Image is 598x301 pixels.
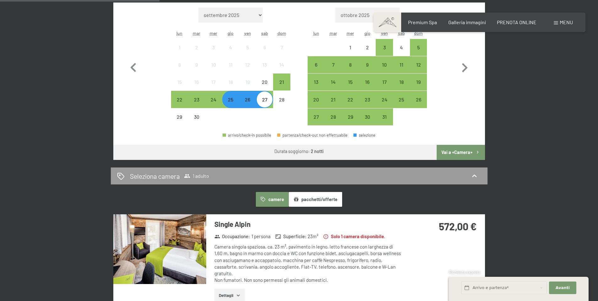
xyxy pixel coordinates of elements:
div: arrivo/check-in non effettuabile [171,56,188,73]
div: arrivo/check-in possibile [308,91,325,108]
div: arrivo/check-in possibile [410,56,427,73]
b: 2 notti [311,149,324,154]
div: arrivo/check-in possibile [376,108,393,125]
div: 16 [359,79,375,95]
div: arrivo/check-in non effettuabile [222,39,239,56]
div: arrivo/check-in possibile [359,108,376,125]
abbr: sabato [261,30,268,36]
div: 4 [394,45,409,61]
div: arrivo/check-in non effettuabile [188,108,205,125]
abbr: mercoledì [347,30,354,36]
div: Mon Oct 06 2025 [308,56,325,73]
div: arrivo/check-in possibile [342,74,359,90]
span: 1 persona [251,233,271,240]
div: 1 [172,45,187,61]
span: Richiesta express [449,270,480,275]
div: Fri Oct 10 2025 [376,56,393,73]
div: Sat Sep 06 2025 [256,39,273,56]
div: arrivo/check-in possibile [376,39,393,56]
strong: 572,00 € [439,220,477,232]
div: 24 [376,97,392,113]
div: arrivo/check-in non effettuabile [273,56,290,73]
div: 15 [172,79,187,95]
div: Fri Sep 05 2025 [239,39,256,56]
div: 6 [308,62,324,78]
div: Mon Sep 22 2025 [171,91,188,108]
div: 14 [274,62,289,78]
abbr: domenica [277,30,286,36]
div: 28 [326,114,341,130]
div: 11 [394,62,409,78]
div: 17 [376,79,392,95]
span: Avanti [556,285,570,291]
div: arrivo/check-in non effettuabile [205,56,222,73]
div: Thu Sep 18 2025 [222,74,239,90]
div: arrivo/check-in non effettuabile [188,74,205,90]
div: arrivo/check-in non effettuabile [256,39,273,56]
div: 5 [240,45,256,61]
div: Tue Oct 21 2025 [325,91,342,108]
div: selezione [353,133,375,137]
a: Premium Spa [408,19,437,25]
div: Wed Oct 29 2025 [342,108,359,125]
div: 8 [172,62,187,78]
div: Mon Sep 08 2025 [171,56,188,73]
button: Vai a «Camera» [437,145,485,160]
div: 13 [257,62,272,78]
div: 9 [359,62,375,78]
div: arrivo/check-in possibile [325,91,342,108]
a: PRENOTA ONLINE [497,19,536,25]
div: Thu Oct 23 2025 [359,91,376,108]
div: arrivo/check-in possibile [376,91,393,108]
div: 10 [376,62,392,78]
div: Mon Oct 20 2025 [308,91,325,108]
div: 26 [240,97,256,113]
div: 29 [172,114,187,130]
div: Camera singola spaziosa, ca. 23 m², pavimento in legno, letto francese con larghezza di 1,60 m, b... [214,244,401,284]
div: 20 [308,97,324,113]
div: arrivo/check-in possibile [325,74,342,90]
div: arrivo/check-in possibile [308,56,325,73]
div: Wed Oct 08 2025 [342,56,359,73]
div: arrivo/check-in possibile [308,108,325,125]
div: 30 [189,114,204,130]
abbr: lunedì [313,30,319,36]
div: 8 [342,62,358,78]
button: Mese successivo [455,8,474,126]
div: arrivo/check-in non effettuabile [222,74,239,90]
div: 1 [342,45,358,61]
div: Sat Sep 13 2025 [256,56,273,73]
div: 27 [257,97,272,113]
div: 22 [172,97,187,113]
div: 20 [257,79,272,95]
div: arrivo/check-in possibile [239,91,256,108]
a: Galleria immagini [448,19,486,25]
div: 9 [189,62,204,78]
abbr: lunedì [176,30,182,36]
div: arrivo/check-in possibile [273,74,290,90]
abbr: venerdì [381,30,388,36]
div: 13 [308,79,324,95]
div: arrivo/check-in possibile [222,91,239,108]
div: arrivo/check-in non effettuabile [188,39,205,56]
div: Tue Oct 14 2025 [325,74,342,90]
div: 29 [342,114,358,130]
div: 5 [411,45,426,61]
div: Sat Oct 25 2025 [393,91,410,108]
div: Wed Oct 15 2025 [342,74,359,90]
div: arrivo/check-in non effettuabile [171,108,188,125]
h3: Single Alpin [214,219,401,229]
div: 18 [394,79,409,95]
div: 26 [411,97,426,113]
div: 14 [326,79,341,95]
div: arrivo/check-in non effettuabile [205,39,222,56]
div: arrivo/check-in possibile [205,91,222,108]
div: arrivo/check-in possibile [359,56,376,73]
div: Durata soggiorno: [274,148,324,155]
div: Wed Oct 01 2025 [342,39,359,56]
div: Thu Oct 09 2025 [359,56,376,73]
abbr: martedì [330,30,337,36]
div: Fri Sep 19 2025 [239,74,256,90]
div: 2 [359,45,375,61]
